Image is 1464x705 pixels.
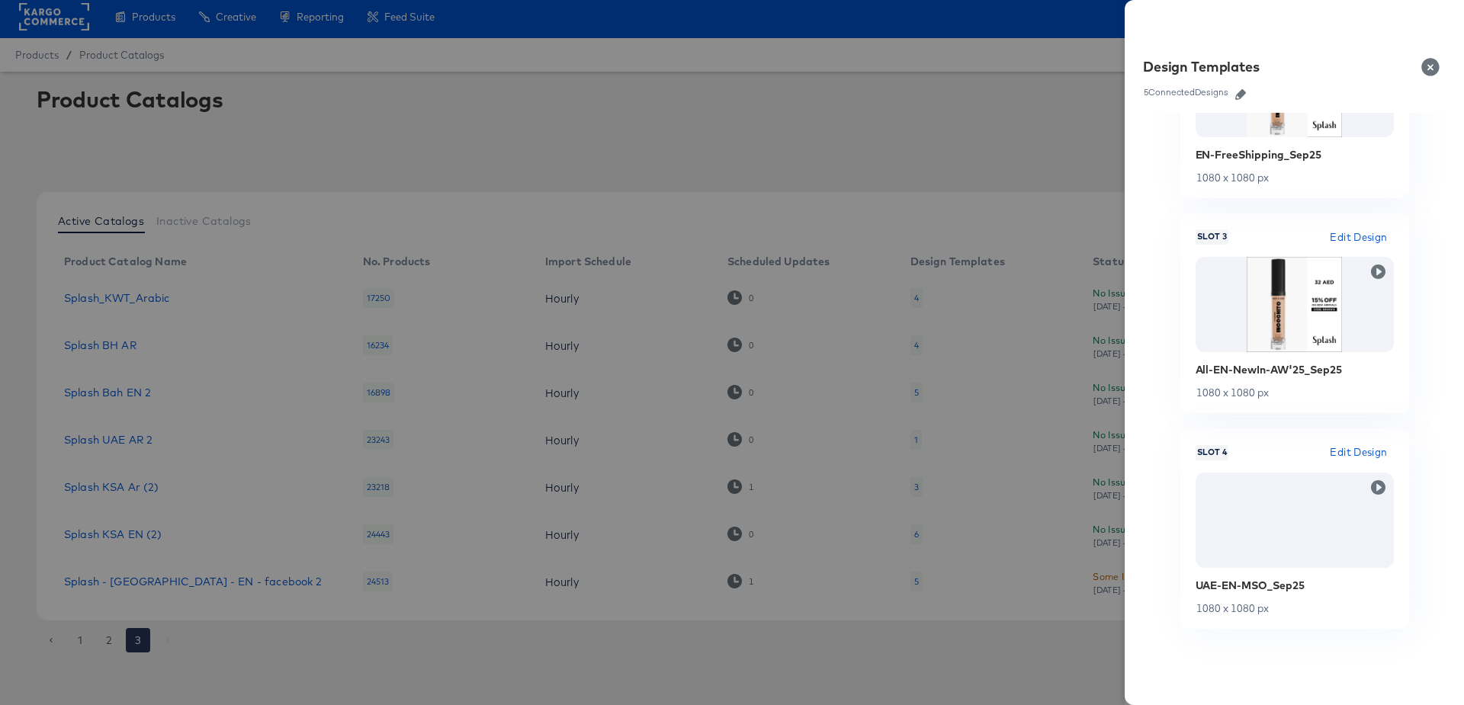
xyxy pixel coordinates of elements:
div: Design Templates [1143,58,1260,76]
div: All-EN-NewIn-AW'25_Sep25 [1196,364,1394,376]
div: 1080 x 1080 px [1196,387,1394,398]
button: Close [1412,46,1455,88]
span: Edit Design [1330,229,1387,246]
span: Slot 4 [1196,447,1228,459]
div: 5 Connected Designs [1143,87,1229,98]
button: Edit Design [1324,229,1393,246]
div: UAE-EN-MSO_Sep25 [1196,579,1394,591]
div: 1080 x 1080 px [1196,172,1394,183]
div: 1080 x 1080 px [1196,603,1394,614]
span: Slot 3 [1196,231,1228,243]
div: EN-FreeShipping_Sep25 [1196,149,1394,161]
button: Edit Design [1324,444,1393,461]
span: Edit Design [1330,444,1387,461]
